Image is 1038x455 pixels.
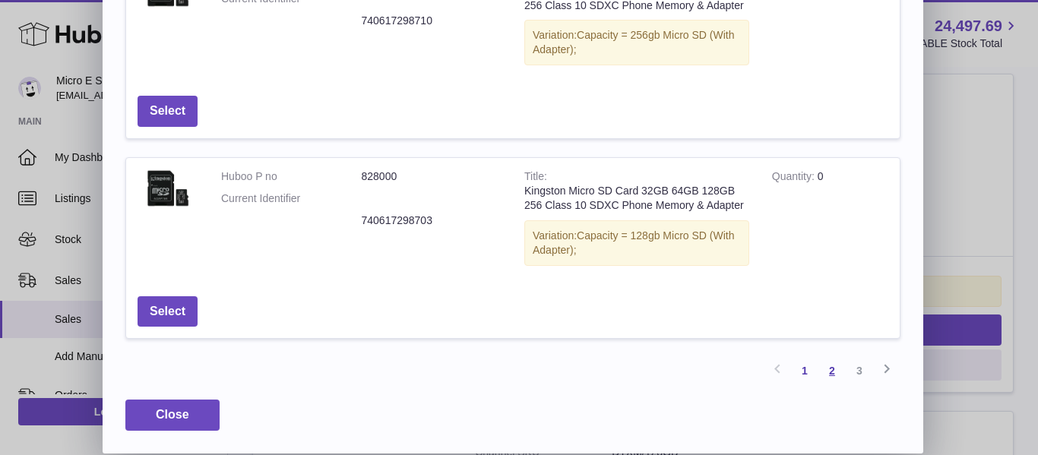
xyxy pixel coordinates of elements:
[524,170,547,186] strong: Title
[524,184,749,213] div: Kingston Micro SD Card 32GB 64GB 128GB 256 Class 10 SDXC Phone Memory & Adapter
[125,400,220,431] button: Close
[138,169,198,207] img: Kingston Micro SD Card 32GB 64GB 128GB 256 Class 10 SDXC Phone Memory & Adapter
[791,357,818,384] a: 1
[362,213,502,228] dd: 740617298703
[533,29,734,55] span: Capacity = 256gb Micro SD (With Adapter);
[221,169,362,184] dt: Huboo P no
[846,357,873,384] a: 3
[362,169,502,184] dd: 828000
[524,220,749,266] div: Variation:
[772,170,818,186] strong: Quantity
[533,229,734,256] span: Capacity = 128gb Micro SD (With Adapter);
[524,20,749,65] div: Variation:
[362,14,502,28] dd: 740617298710
[818,357,846,384] a: 2
[156,408,189,421] span: Close
[221,191,362,206] dt: Current Identifier
[138,296,198,327] button: Select
[138,96,198,127] button: Select
[761,158,900,284] td: 0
